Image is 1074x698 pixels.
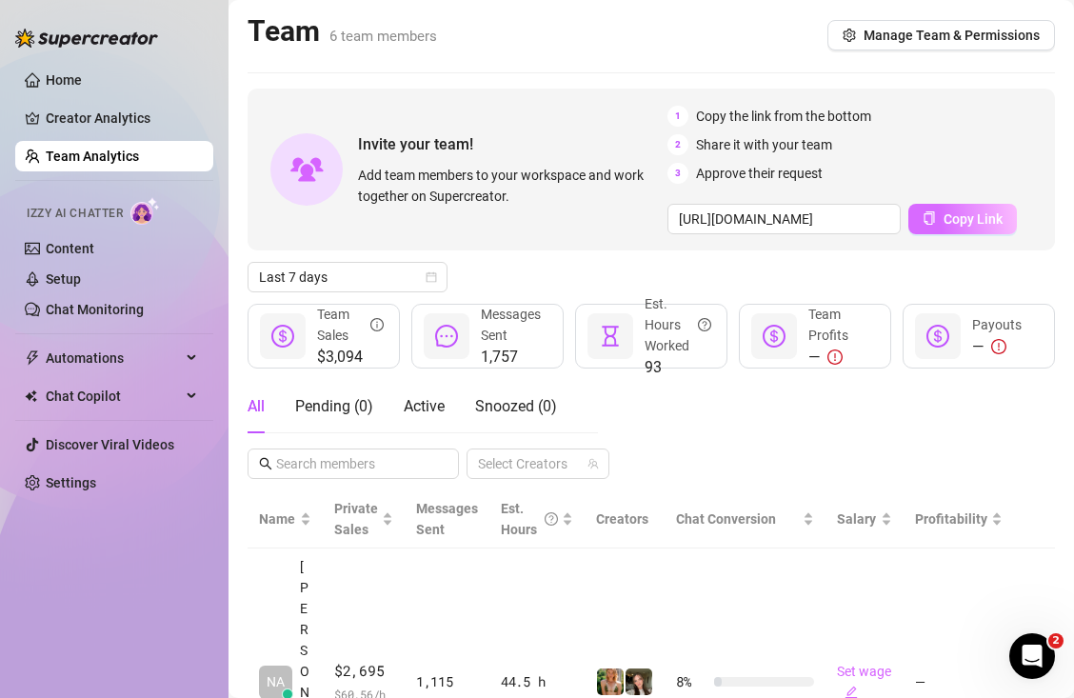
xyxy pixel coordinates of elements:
[259,263,436,291] span: Last 7 days
[915,511,987,527] span: Profitability
[46,343,181,373] span: Automations
[843,29,856,42] span: setting
[46,241,94,256] a: Content
[46,475,96,490] a: Settings
[15,29,158,48] img: logo-BBDzfeDw.svg
[259,457,272,470] span: search
[808,307,848,343] span: Team Profits
[585,490,665,548] th: Creators
[46,271,81,287] a: Setup
[587,458,599,469] span: team
[696,134,832,155] span: Share it with your team
[475,397,557,415] span: Snoozed ( 0 )
[972,335,1022,358] div: —
[667,163,688,184] span: 3
[46,72,82,88] a: Home
[25,350,40,366] span: thunderbolt
[926,325,949,348] span: dollar-circle
[46,149,139,164] a: Team Analytics
[46,302,144,317] a: Chat Monitoring
[334,660,393,683] span: $2,695
[667,106,688,127] span: 1
[317,304,384,346] div: Team Sales
[667,134,688,155] span: 2
[295,395,373,418] div: Pending ( 0 )
[1009,633,1055,679] iframe: Intercom live chat
[864,28,1040,43] span: Manage Team & Permissions
[696,106,871,127] span: Copy the link from the bottom
[972,317,1022,332] span: Payouts
[435,325,458,348] span: message
[676,511,776,527] span: Chat Conversion
[370,304,384,346] span: info-circle
[676,671,706,692] span: 8 %
[426,271,437,283] span: calendar
[698,293,711,356] span: question-circle
[837,511,876,527] span: Salary
[358,165,660,207] span: Add team members to your workspace and work together on Supercreator.
[404,397,445,415] span: Active
[27,205,123,223] span: Izzy AI Chatter
[358,132,667,156] span: Invite your team!
[808,346,875,369] div: —
[991,339,1006,354] span: exclamation-circle
[276,453,432,474] input: Search members
[46,381,181,411] span: Chat Copilot
[645,293,711,356] div: Est. Hours Worked
[481,346,547,369] span: 1,757
[46,437,174,452] a: Discover Viral Videos
[416,501,478,537] span: Messages Sent
[329,28,437,45] span: 6 team members
[827,20,1055,50] button: Manage Team & Permissions
[317,346,384,369] span: $3,094
[827,349,843,365] span: exclamation-circle
[626,668,652,695] img: Lily
[271,325,294,348] span: dollar-circle
[923,211,936,225] span: copy
[248,395,265,418] div: All
[908,204,1017,234] button: Copy Link
[46,103,198,133] a: Creator Analytics
[481,307,541,343] span: Messages Sent
[501,498,558,540] div: Est. Hours
[130,197,160,225] img: AI Chatter
[334,501,378,537] span: Private Sales
[696,163,823,184] span: Approve their request
[645,356,711,379] span: 93
[248,490,323,548] th: Name
[1048,633,1064,648] span: 2
[599,325,622,348] span: hourglass
[501,671,573,692] div: 44.5 h
[259,509,296,529] span: Name
[248,13,437,50] h2: Team
[545,498,558,540] span: question-circle
[597,668,624,695] img: Willow
[944,211,1003,227] span: Copy Link
[763,325,786,348] span: dollar-circle
[416,671,478,692] div: 1,115
[25,389,37,403] img: Chat Copilot
[267,671,285,692] span: NA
